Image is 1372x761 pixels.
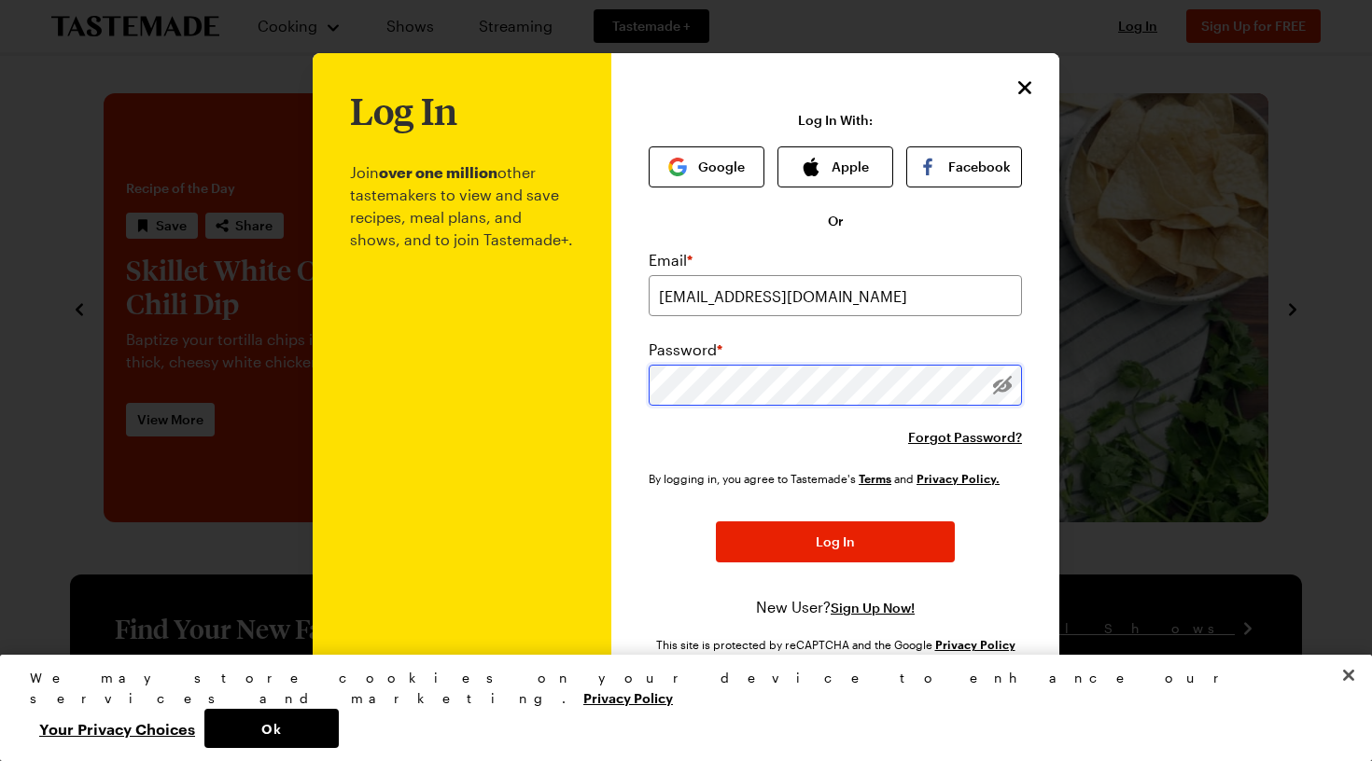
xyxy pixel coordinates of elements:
button: Ok [204,709,339,748]
button: Log In [716,521,955,562]
button: Close [1328,655,1369,696]
div: We may store cookies on your device to enhance our services and marketing. [30,668,1326,709]
a: More information about your privacy, opens in a new tab [583,688,673,706]
span: Or [828,212,844,230]
label: Email [649,249,693,271]
div: By logging in, you agree to Tastemade's and [649,469,1007,488]
a: Tastemade Terms of Service [859,470,891,486]
p: Log In With: [798,113,873,128]
h1: Log In [350,90,457,131]
div: Privacy [30,668,1326,748]
a: Google Privacy Policy [935,636,1015,652]
button: Apple [777,146,893,187]
a: Tastemade Privacy Policy [917,470,1000,486]
div: This site is protected by reCAPTCHA and the Google and apply. [649,637,1022,667]
b: over one million [379,163,497,181]
button: Your Privacy Choices [30,709,204,748]
button: Sign Up Now! [831,599,915,617]
button: Close [1013,76,1037,100]
button: Google [649,146,764,187]
button: Facebook [906,146,1022,187]
span: Log In [816,533,855,551]
label: Password [649,339,722,361]
a: Google Terms of Service [784,651,876,667]
p: Join other tastemakers to view and save recipes, meal plans, and shows, and to join Tastemade+. [350,131,574,655]
span: New User? [756,598,831,616]
button: Forgot Password? [908,428,1022,447]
